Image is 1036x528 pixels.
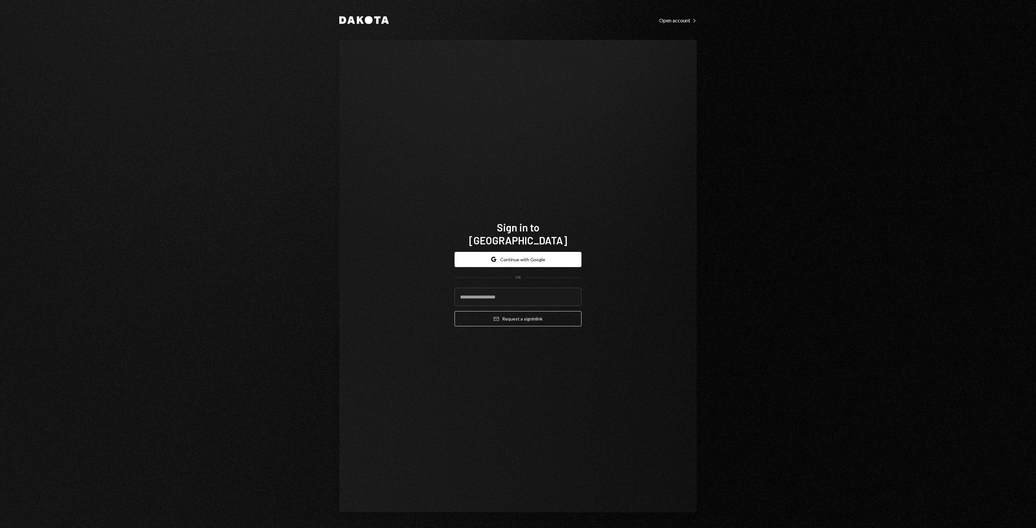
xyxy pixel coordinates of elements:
a: Open account [659,17,697,24]
button: Continue with Google [455,252,581,267]
button: Request a signinlink [455,311,581,326]
h1: Sign in to [GEOGRAPHIC_DATA] [455,221,581,247]
div: OR [515,275,521,280]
